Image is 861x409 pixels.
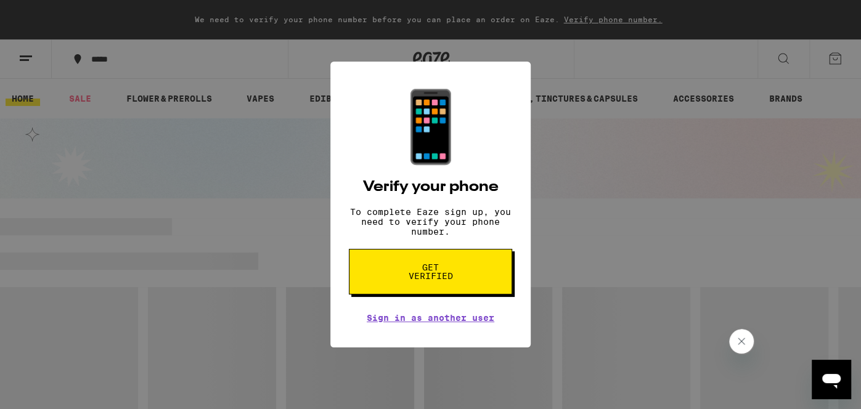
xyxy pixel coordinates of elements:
[349,207,512,237] p: To complete Eaze sign up, you need to verify your phone number.
[363,180,499,195] h2: Verify your phone
[349,249,512,294] button: Get verified
[399,263,462,280] span: Get verified
[729,329,756,355] iframe: Close message
[367,313,494,323] a: Sign in as another user
[388,86,474,168] div: 📱
[812,360,851,399] iframe: Button to launch messaging window
[7,9,89,18] span: Hi. Need any help?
